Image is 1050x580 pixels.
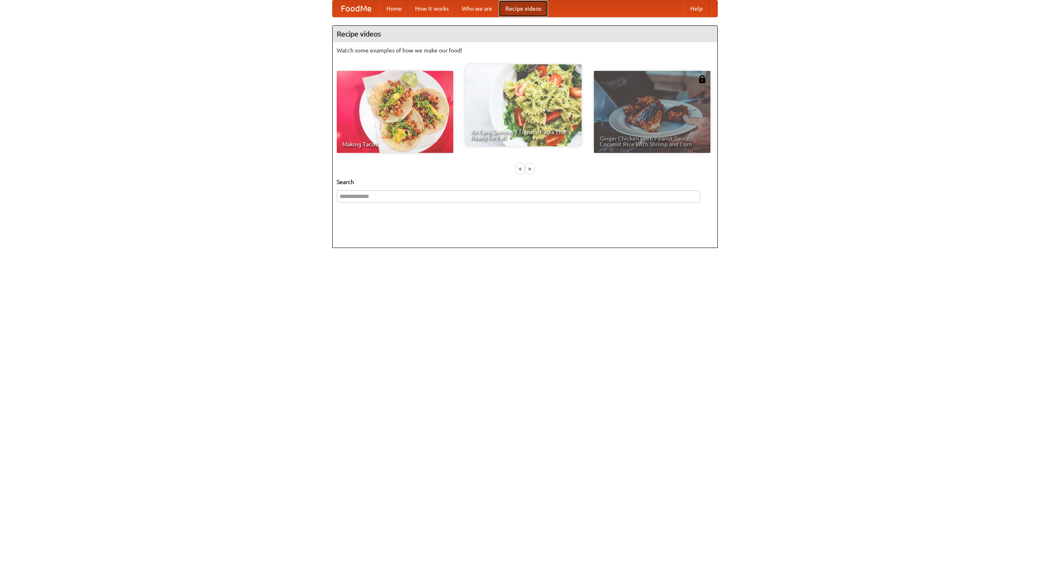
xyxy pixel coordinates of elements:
span: An Easy, Summery Tomato Pasta That's Ready for Fall [471,129,576,141]
a: An Easy, Summery Tomato Pasta That's Ready for Fall [465,64,582,146]
a: Making Tacos [337,71,453,153]
h5: Search [337,178,713,186]
div: » [526,164,534,174]
a: Help [684,0,709,17]
img: 483408.png [698,75,706,83]
div: « [516,164,524,174]
a: FoodMe [333,0,380,17]
a: How it works [409,0,455,17]
span: Making Tacos [342,141,447,147]
p: Watch some examples of how we make our food! [337,46,713,55]
a: Who we are [455,0,499,17]
a: Recipe videos [499,0,548,17]
a: Home [380,0,409,17]
h4: Recipe videos [333,26,717,42]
